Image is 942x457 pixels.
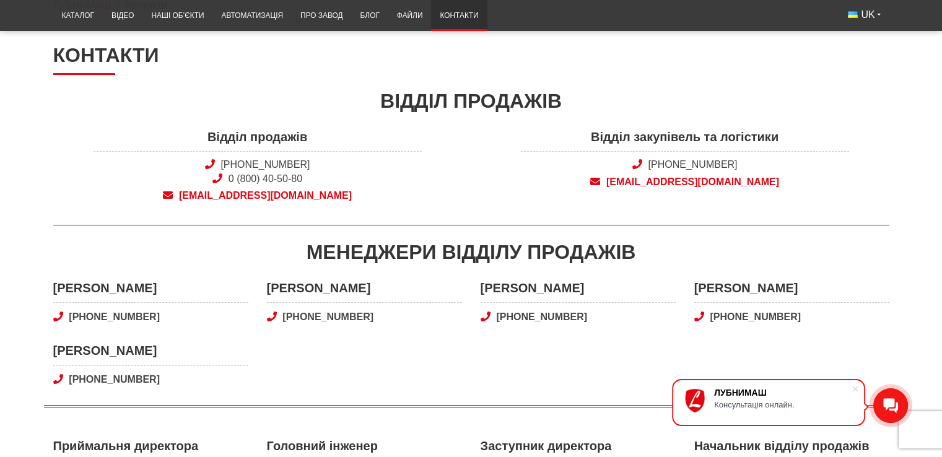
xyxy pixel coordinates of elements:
[94,189,422,202] a: [EMAIL_ADDRESS][DOMAIN_NAME]
[103,4,142,28] a: Відео
[53,373,248,386] a: [PHONE_NUMBER]
[839,4,889,26] button: UK
[292,4,351,28] a: Про завод
[267,310,462,324] a: [PHONE_NUMBER]
[351,4,388,28] a: Блог
[53,342,248,366] span: [PERSON_NAME]
[53,310,248,324] a: [PHONE_NUMBER]
[212,4,292,28] a: Автоматизація
[431,4,487,28] a: Контакти
[142,4,212,28] a: Наші об’єкти
[94,128,422,152] span: Відділ продажів
[53,238,889,266] div: Менеджери відділу продажів
[714,400,852,409] div: Консультація онлайн.
[267,279,462,303] span: [PERSON_NAME]
[521,128,849,152] span: Відділ закупівель та логістики
[694,310,889,324] a: [PHONE_NUMBER]
[388,4,432,28] a: Файли
[521,175,849,189] a: [EMAIL_ADDRESS][DOMAIN_NAME]
[481,279,676,303] span: [PERSON_NAME]
[229,173,302,184] a: 0 (800) 40-50-80
[481,310,676,324] a: [PHONE_NUMBER]
[53,4,103,28] a: Каталог
[694,279,889,303] span: [PERSON_NAME]
[848,11,858,18] img: Українська
[53,43,889,74] h1: Контакти
[861,8,874,22] span: UK
[648,159,737,170] a: [PHONE_NUMBER]
[53,87,889,115] div: Відділ продажів
[220,159,310,170] a: [PHONE_NUMBER]
[714,388,852,398] div: ЛУБНИМАШ
[53,279,248,303] span: [PERSON_NAME]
